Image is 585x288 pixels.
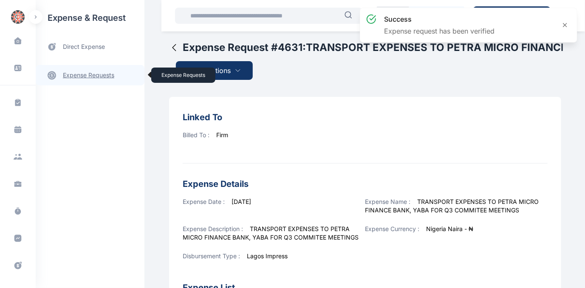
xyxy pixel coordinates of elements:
[183,177,548,191] h3: Expense Details
[365,198,539,214] span: TRANSPORT EXPENSES TO PETRA MICRO FINANCE BANK, YABA FOR Q3 COMMITEE MEETINGS
[427,225,474,232] span: Nigeria Naira - ₦
[365,198,411,205] span: Expense Name :
[183,252,240,260] span: Disbursement Type :
[36,65,144,85] a: expense requests
[384,26,495,36] p: Expense request has been verified
[183,225,359,241] span: TRANSPORT EXPENSES TO PETRA MICRO FINANCE BANK, YABA FOR Q3 COMMITEE MEETINGS
[183,225,243,232] span: Expense Description :
[216,131,228,138] span: Firm
[365,225,420,232] span: Expense Currency :
[188,65,231,76] span: More Options
[247,252,288,260] span: Lagos Impress
[36,36,144,58] a: direct expense
[36,58,144,85] div: expense requestsexpense requests
[183,110,548,124] h3: Linked To
[63,42,105,51] span: direct expense
[183,198,225,205] span: Expense Date :
[232,198,251,205] span: [DATE]
[384,14,495,24] h3: success
[183,131,209,138] span: Billed To :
